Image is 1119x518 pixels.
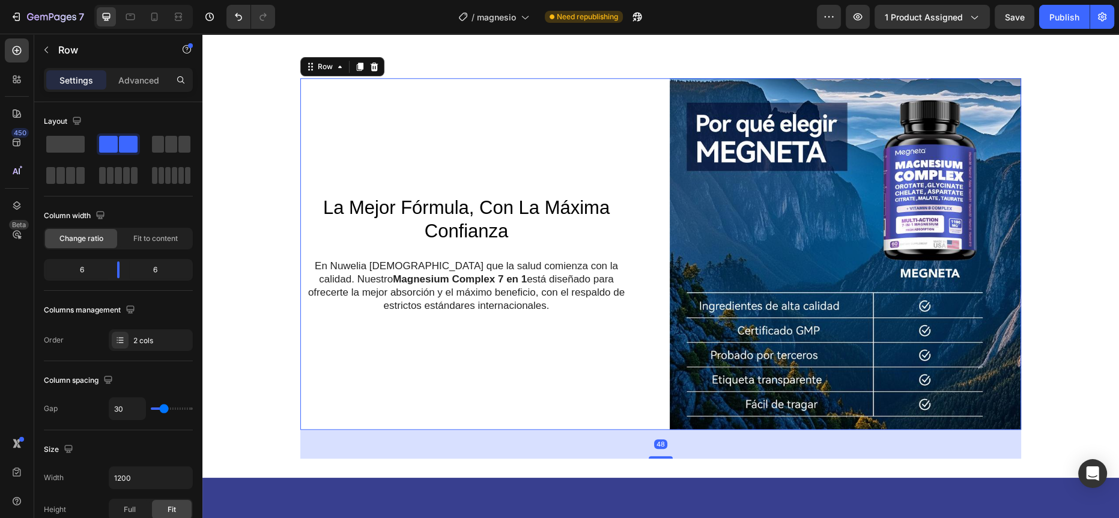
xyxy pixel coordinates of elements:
div: Undo/Redo [226,5,275,29]
div: Height [44,504,66,515]
div: Row [113,28,133,38]
div: 6 [46,261,108,278]
button: 1 product assigned [875,5,990,29]
span: Need republishing [557,11,618,22]
p: Row [58,43,160,57]
button: Publish [1039,5,1090,29]
div: Size [44,442,76,458]
span: Full [124,504,136,515]
div: Column spacing [44,373,115,389]
span: Save [1005,12,1025,22]
input: Auto [109,398,145,419]
span: magnesio [477,11,516,23]
div: Columns management [44,302,138,318]
span: 1 product assigned [885,11,963,23]
div: Column width [44,208,108,224]
div: Publish [1049,11,1079,23]
p: 7 [79,10,84,24]
div: 450 [11,128,29,138]
p: Advanced [118,74,159,87]
span: Fit to content [133,233,178,244]
span: / [472,11,475,23]
span: Fit [168,504,176,515]
div: 48 [452,406,465,415]
div: Order [44,335,64,346]
div: Beta [9,220,29,230]
input: Auto [109,467,192,489]
div: 2 cols [133,335,190,346]
div: Open Intercom Messenger [1078,459,1107,488]
p: Settings [59,74,93,87]
div: Layout [44,114,84,130]
span: Change ratio [59,233,103,244]
iframe: Design area [202,34,1119,518]
div: Width [44,472,64,483]
button: 7 [5,5,89,29]
button: Save [995,5,1034,29]
img: gempages_585715329611596635-46bbaa25-da0b-45ee-89c7-86b609911d67.png [467,44,819,396]
div: 6 [129,261,190,278]
div: Gap [44,403,58,414]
